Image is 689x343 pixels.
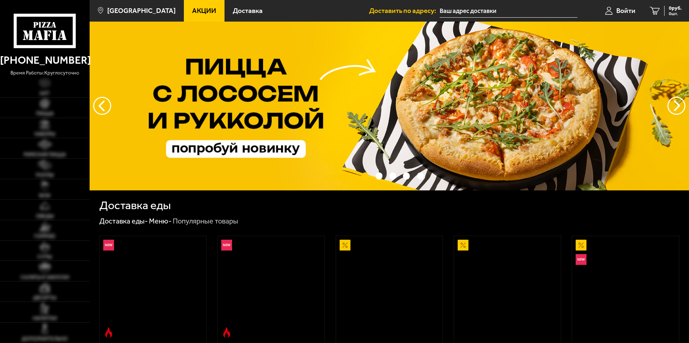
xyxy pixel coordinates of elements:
[221,327,232,338] img: Острое блюдо
[221,240,232,251] img: Новинка
[107,7,176,14] span: [GEOGRAPHIC_DATA]
[173,217,238,226] div: Популярные товары
[99,200,171,211] h1: Доставка еды
[24,152,66,157] span: Римская пицца
[362,172,368,179] button: точки переключения
[36,214,54,219] span: Обеды
[369,7,440,14] span: Доставить по адресу:
[93,97,111,115] button: следующий
[40,91,50,96] span: Хит
[100,236,207,341] a: НовинкаОстрое блюдоРимская с креветками
[576,240,586,251] img: Акционный
[667,97,685,115] button: предыдущий
[389,172,396,179] button: точки переключения
[340,240,350,251] img: Акционный
[669,12,682,16] span: 0 шт.
[39,193,51,198] span: WOK
[616,7,635,14] span: Войти
[33,295,56,301] span: Десерты
[36,111,54,116] span: Пицца
[376,172,382,179] button: точки переключения
[103,240,114,251] img: Новинка
[233,7,263,14] span: Доставка
[192,7,216,14] span: Акции
[99,217,148,225] a: Доставка еды-
[669,6,682,11] span: 0 руб.
[37,254,52,259] span: Супы
[336,236,443,341] a: АкционныйАль-Шам 25 см (тонкое тесто)
[440,4,577,18] input: Ваш адрес доставки
[36,173,54,178] span: Роллы
[458,240,468,251] img: Акционный
[21,275,69,280] span: Салаты и закуски
[103,327,114,338] img: Острое блюдо
[35,132,55,137] span: Наборы
[403,172,410,179] button: точки переключения
[34,234,55,239] span: Горячее
[572,236,679,341] a: АкционныйНовинкаВсё включено
[33,316,57,321] span: Напитки
[149,217,172,225] a: Меню-
[417,172,424,179] button: точки переключения
[454,236,561,341] a: АкционныйПепперони 25 см (толстое с сыром)
[576,254,586,265] img: Новинка
[218,236,325,341] a: НовинкаОстрое блюдоРимская с мясным ассорти
[22,337,68,342] span: Дополнительно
